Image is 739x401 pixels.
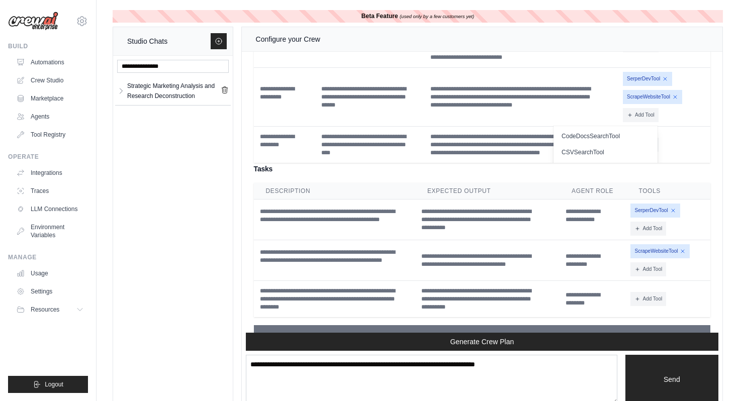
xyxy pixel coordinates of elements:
[415,183,560,199] th: Expected Output
[8,153,88,161] div: Operate
[626,183,710,199] th: Tools
[12,72,88,88] a: Crew Studio
[45,380,63,388] span: Logout
[12,183,88,199] a: Traces
[553,160,658,176] button: DallETool
[361,13,398,20] b: Beta Feature
[8,253,88,261] div: Manage
[623,90,682,104] span: ScrapeWebsiteTool
[254,325,710,347] button: Generate Crew
[623,72,672,86] span: SerperDevTool
[12,109,88,125] a: Agents
[560,183,626,199] th: Agent Role
[630,244,690,258] span: ScrapeWebsiteTool
[458,331,506,341] span: Generate Crew
[254,163,710,175] h4: Tasks
[630,222,666,236] button: Add Tool
[256,33,320,45] div: Configure your Crew
[246,333,718,351] button: Generate Crew Plan
[12,54,88,70] a: Automations
[8,12,58,31] img: Logo
[12,265,88,281] a: Usage
[12,127,88,143] a: Tool Registry
[12,302,88,318] button: Resources
[553,144,658,160] button: CSVSearchTool
[8,42,88,50] div: Build
[630,262,666,276] button: Add Tool
[31,306,59,314] span: Resources
[630,292,666,306] button: Add Tool
[8,376,88,393] button: Logout
[12,90,88,107] a: Marketplace
[400,14,474,19] i: (used only by a few customers yet)
[127,35,167,47] div: Studio Chats
[630,204,680,218] span: SerperDevTool
[12,283,88,299] a: Settings
[12,219,88,243] a: Environment Variables
[623,108,659,122] button: Add Tool
[125,81,221,101] a: Strategic Marketing Analysis and Research Deconstruction
[553,128,658,144] button: CodeDocsSearchTool
[12,165,88,181] a: Integrations
[127,81,221,101] div: Strategic Marketing Analysis and Research Deconstruction
[12,201,88,217] a: LLM Connections
[254,183,415,199] th: Description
